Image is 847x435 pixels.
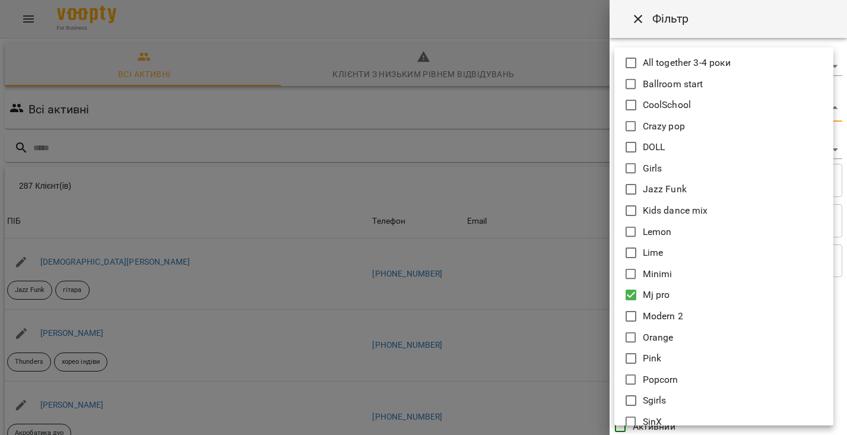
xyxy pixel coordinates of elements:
[643,309,683,323] p: Modern 2
[643,267,672,281] p: Minimi
[643,56,731,70] p: All together 3-4 роки
[643,393,667,408] p: Sgirls
[643,373,678,387] p: Popcorn
[643,140,665,154] p: DOLL
[643,204,708,218] p: Kids dance mix
[643,225,672,239] p: Lemon
[643,351,662,366] p: Pink
[643,331,674,345] p: Orange
[643,288,670,302] p: Mj pro
[643,98,691,112] p: CoolSchool
[643,77,703,91] p: Ballroom start
[643,415,662,429] p: SinX
[643,119,685,134] p: Crazy pop
[643,246,664,260] p: Lime
[643,182,687,196] p: Jazz Funk
[643,161,662,176] p: Girls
